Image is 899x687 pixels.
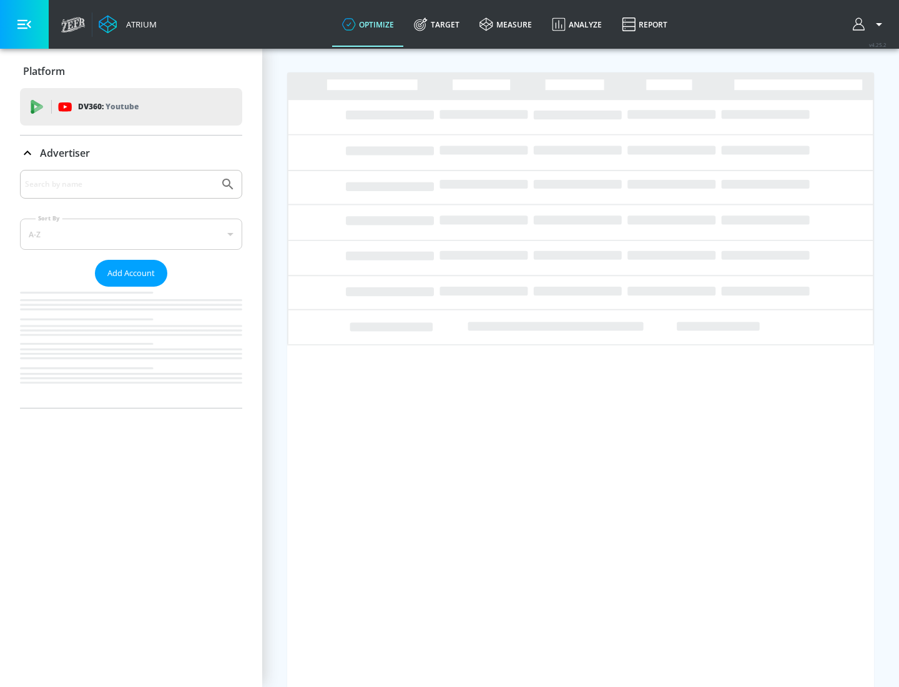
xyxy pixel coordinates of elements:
div: Platform [20,54,242,89]
a: Target [404,2,469,47]
p: DV360: [78,100,139,114]
div: Atrium [121,19,157,30]
div: DV360: Youtube [20,88,242,126]
div: A-Z [20,219,242,250]
a: Report [612,2,677,47]
a: optimize [332,2,404,47]
p: Youtube [106,100,139,113]
a: measure [469,2,542,47]
p: Platform [23,64,65,78]
nav: list of Advertiser [20,287,242,408]
p: Advertiser [40,146,90,160]
a: Analyze [542,2,612,47]
label: Sort By [36,214,62,222]
a: Atrium [99,15,157,34]
input: Search by name [25,176,214,192]
span: v 4.25.2 [869,41,887,48]
button: Add Account [95,260,167,287]
span: Add Account [107,266,155,280]
div: Advertiser [20,136,242,171]
div: Advertiser [20,170,242,408]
